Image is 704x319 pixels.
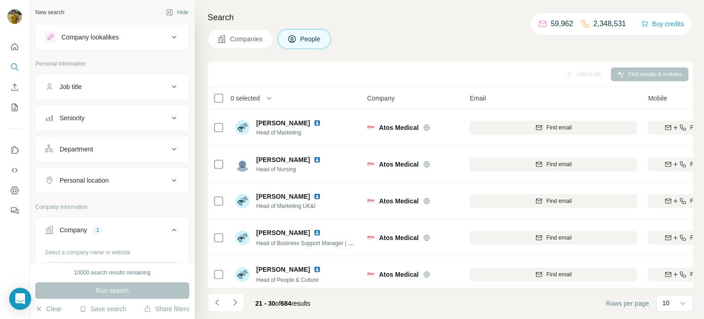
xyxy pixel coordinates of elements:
[470,121,637,134] button: Find email
[379,123,418,132] span: Atos Medical
[7,142,22,158] button: Use Surfe on LinkedIn
[7,182,22,199] button: Dashboard
[9,288,31,310] div: Open Intercom Messenger
[313,266,321,273] img: LinkedIn logo
[256,277,319,283] span: Head of People & Culture
[367,234,374,241] img: Logo of Atos Medical
[61,33,119,42] div: Company lookalikes
[36,219,189,245] button: Company1
[256,165,324,173] span: Head of Nursing
[594,18,626,29] p: 2,348,531
[662,298,670,308] p: 10
[255,300,275,307] span: 21 - 30
[546,197,572,205] span: Find email
[36,138,189,160] button: Department
[36,26,189,48] button: Company lookalikes
[60,176,109,185] div: Personal location
[74,269,150,277] div: 10000 search results remaining
[7,9,22,24] img: Avatar
[230,34,264,44] span: Companies
[379,233,418,242] span: Atos Medical
[367,124,374,131] img: Logo of Atos Medical
[235,267,250,282] img: Avatar
[313,193,321,200] img: LinkedIn logo
[226,293,244,312] button: Navigate to next page
[7,59,22,75] button: Search
[641,17,684,30] button: Buy credits
[379,196,418,206] span: Atos Medical
[256,129,324,137] span: Head of Marketing
[546,160,572,168] span: Find email
[255,300,310,307] span: results
[7,99,22,116] button: My lists
[7,79,22,95] button: Enrich CSV
[256,228,310,237] span: [PERSON_NAME]
[280,300,291,307] span: 684
[235,120,250,135] img: Avatar
[256,192,310,201] span: [PERSON_NAME]
[300,34,321,44] span: People
[60,113,84,123] div: Seniority
[36,76,189,98] button: Job title
[470,231,637,245] button: Find email
[313,229,321,236] img: LinkedIn logo
[235,157,250,172] img: Avatar
[470,194,637,208] button: Find email
[256,155,310,164] span: [PERSON_NAME]
[36,107,189,129] button: Seniority
[470,268,637,281] button: Find email
[7,162,22,179] button: Use Surfe API
[7,39,22,55] button: Quick start
[60,225,87,235] div: Company
[60,82,82,91] div: Job title
[231,94,260,103] span: 0 selected
[7,202,22,219] button: Feedback
[367,161,374,168] img: Logo of Atos Medical
[35,8,64,17] div: New search
[379,160,418,169] span: Atos Medical
[648,94,667,103] span: Mobile
[367,197,374,205] img: Logo of Atos Medical
[36,169,189,191] button: Personal location
[275,300,281,307] span: of
[256,202,324,210] span: Head of Marketing UK&I
[367,94,395,103] span: Company
[551,18,573,29] p: 59,962
[313,156,321,163] img: LinkedIn logo
[35,60,189,68] p: Personal information
[159,6,195,19] button: Hide
[546,270,572,279] span: Find email
[256,239,480,246] span: Head of Business Support Manager | Controlling | Backoffice | Medical Device | Office Mgmt
[93,226,103,234] div: 1
[379,270,418,279] span: Atos Medical
[606,299,649,308] span: Rows per page
[79,304,126,313] button: Save search
[367,271,374,278] img: Logo of Atos Medical
[60,145,93,154] div: Department
[208,11,693,24] h4: Search
[313,119,321,127] img: LinkedIn logo
[35,304,61,313] button: Clear
[546,123,572,132] span: Find email
[470,94,486,103] span: Email
[256,118,310,128] span: [PERSON_NAME]
[235,230,250,245] img: Avatar
[208,293,226,312] button: Navigate to previous page
[35,203,189,211] p: Company information
[45,245,180,257] div: Select a company name or website
[144,304,189,313] button: Share filters
[470,157,637,171] button: Find email
[546,234,572,242] span: Find email
[256,265,310,274] span: [PERSON_NAME]
[235,194,250,208] img: Avatar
